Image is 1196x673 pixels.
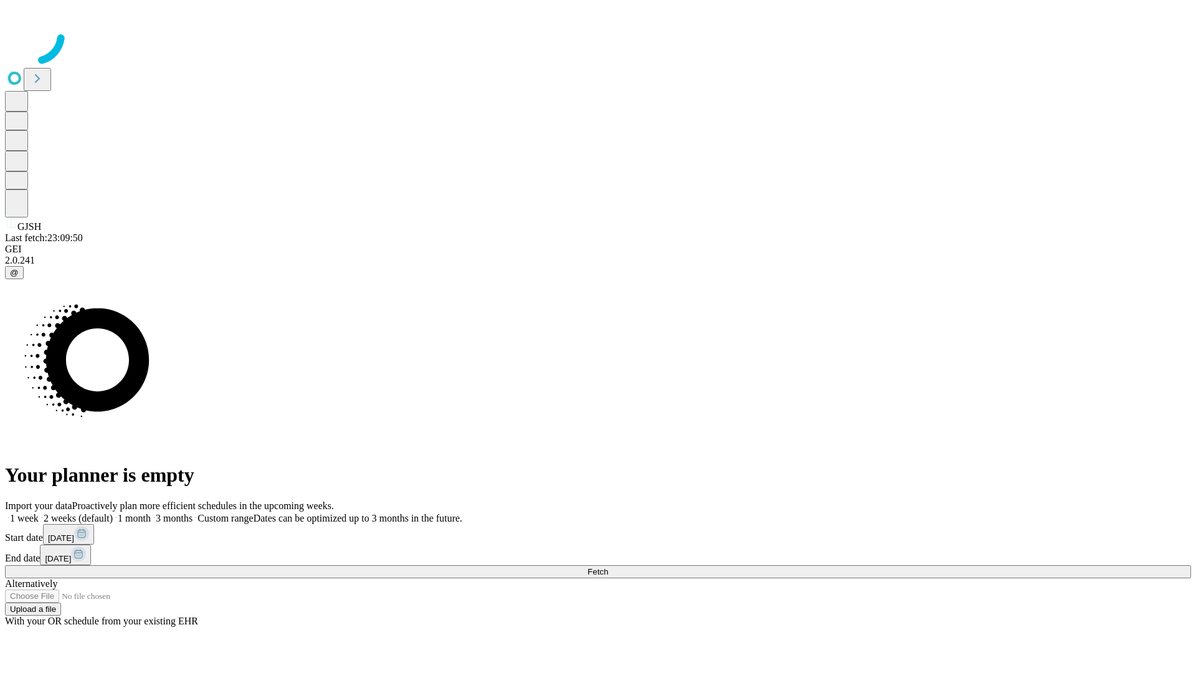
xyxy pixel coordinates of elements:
[72,500,334,511] span: Proactively plan more efficient schedules in the upcoming weeks.
[10,513,39,523] span: 1 week
[5,266,24,279] button: @
[5,565,1191,578] button: Fetch
[5,232,83,243] span: Last fetch: 23:09:50
[44,513,113,523] span: 2 weeks (default)
[5,578,57,589] span: Alternatively
[17,221,41,232] span: GJSH
[197,513,253,523] span: Custom range
[5,500,72,511] span: Import your data
[587,567,608,576] span: Fetch
[43,524,94,545] button: [DATE]
[10,268,19,277] span: @
[5,616,198,626] span: With your OR schedule from your existing EHR
[48,533,74,543] span: [DATE]
[45,554,71,563] span: [DATE]
[156,513,192,523] span: 3 months
[254,513,462,523] span: Dates can be optimized up to 3 months in the future.
[5,524,1191,545] div: Start date
[5,603,61,616] button: Upload a file
[118,513,151,523] span: 1 month
[40,545,91,565] button: [DATE]
[5,464,1191,487] h1: Your planner is empty
[5,244,1191,255] div: GEI
[5,255,1191,266] div: 2.0.241
[5,545,1191,565] div: End date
